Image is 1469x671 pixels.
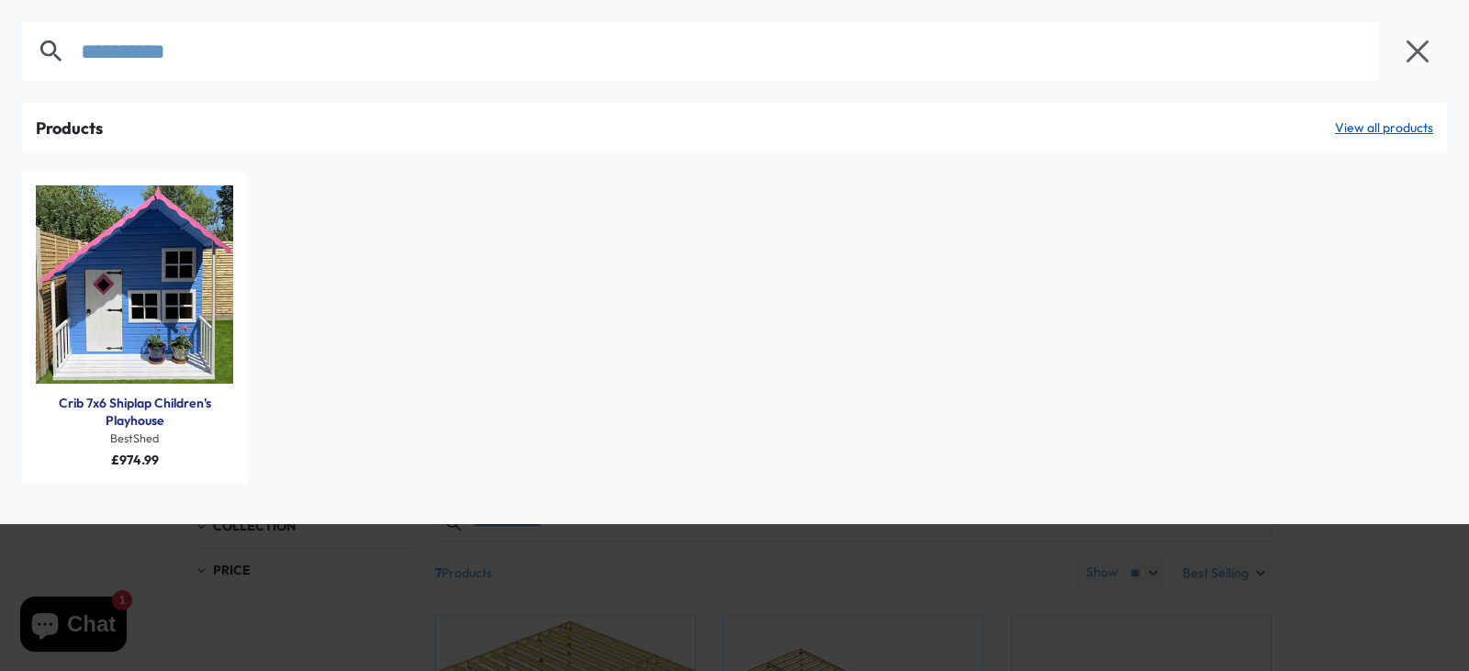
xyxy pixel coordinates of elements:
div: Products [36,117,103,140]
a: Products: Crib 7x6 Shiplap Children's Playhouse [36,185,233,383]
div: BestShed [36,431,233,447]
a: Crib 7x6 Shiplap Children's Playhouse [36,395,233,431]
a: View all products [1335,119,1433,138]
span: £974.99 [111,452,159,468]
